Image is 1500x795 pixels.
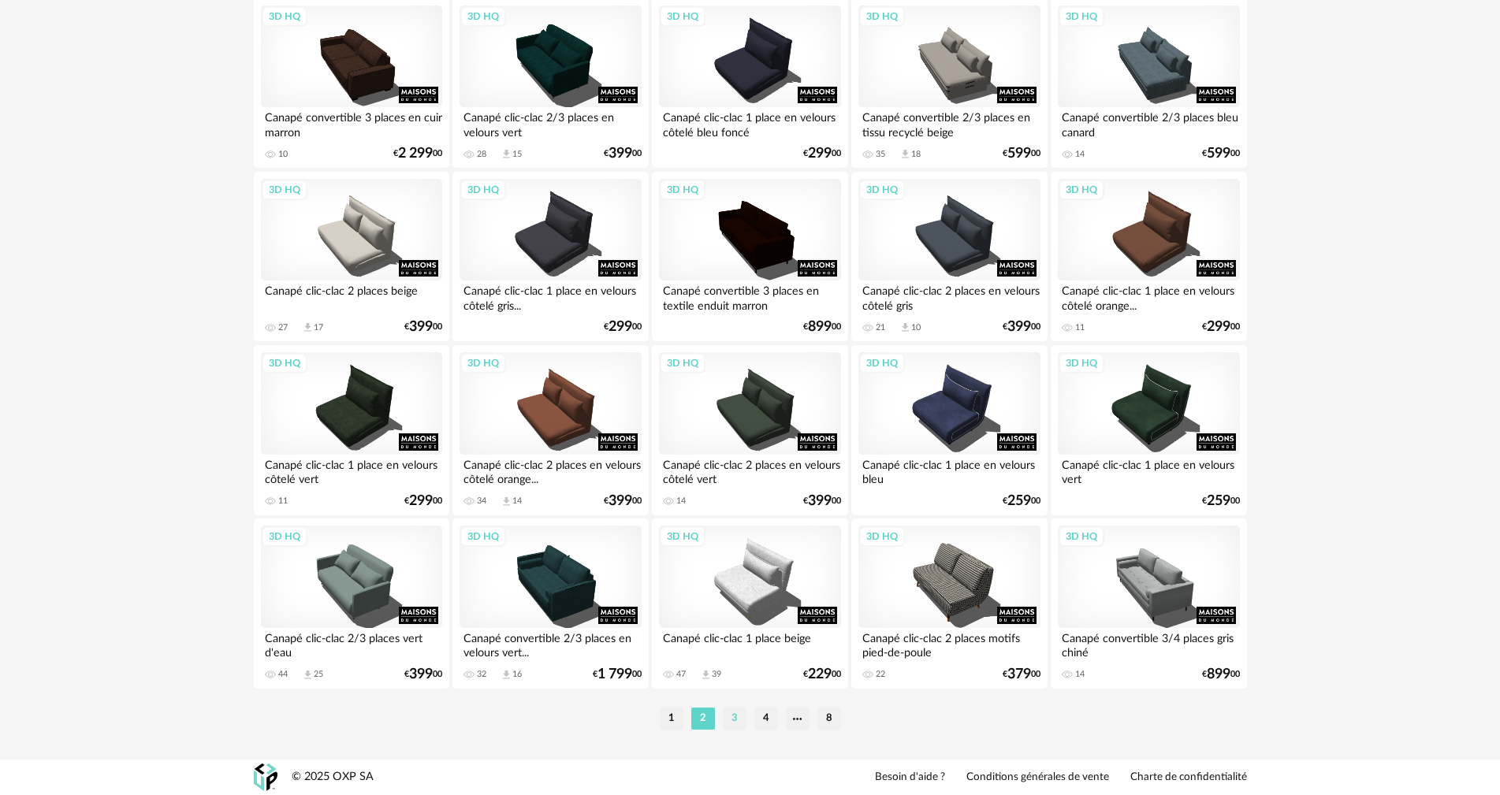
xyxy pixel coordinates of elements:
span: 259 [1207,496,1230,507]
div: Canapé clic-clac 1 place en velours côtelé bleu foncé [659,107,840,139]
a: 3D HQ Canapé clic-clac 1 place en velours côtelé orange... 11 €29900 [1051,172,1246,342]
a: 3D HQ Canapé clic-clac 2 places en velours côtelé gris 21 Download icon 10 €39900 [851,172,1047,342]
div: 14 [676,496,686,507]
div: Canapé convertible 2/3 places bleu canard [1058,107,1239,139]
div: 3D HQ [660,180,705,200]
a: 3D HQ Canapé clic-clac 2 places beige 27 Download icon 17 €39900 [254,172,449,342]
div: Canapé clic-clac 1 place en velours côtelé vert [261,455,442,486]
a: 3D HQ Canapé convertible 3 places en textile enduit marron €89900 [652,172,847,342]
div: 3D HQ [1059,526,1104,547]
div: 10 [911,322,921,333]
div: € 00 [404,496,442,507]
div: 3D HQ [262,180,307,200]
div: 3D HQ [460,353,506,373]
a: 3D HQ Canapé convertible 3/4 places gris chiné 14 €89900 [1051,518,1246,689]
div: 15 [512,149,522,160]
div: 18 [911,149,921,160]
div: € 00 [1003,669,1040,680]
div: 3D HQ [460,6,506,27]
a: 3D HQ Canapé clic-clac 2 places motifs pied-de-poule 22 €37900 [851,518,1047,689]
span: Download icon [302,669,314,681]
li: 3 [723,708,746,730]
a: 3D HQ Canapé convertible 2/3 places en velours vert... 32 Download icon 16 €1 79900 [452,518,648,689]
div: € 00 [404,321,442,332]
div: 14 [1075,149,1085,160]
div: 44 [278,669,288,680]
div: 3D HQ [262,6,307,27]
div: 21 [876,322,885,333]
div: 16 [512,669,522,680]
li: 8 [817,708,841,730]
a: 3D HQ Canapé clic-clac 1 place en velours bleu €25900 [851,345,1047,515]
img: OXP [254,763,277,791]
li: 2 [691,708,715,730]
div: Canapé clic-clac 2 places beige [261,280,442,312]
div: € 00 [803,496,841,507]
span: 399 [808,496,832,507]
div: Canapé clic-clac 1 place en velours vert [1058,455,1239,486]
a: 3D HQ Canapé clic-clac 1 place en velours côtelé gris... €29900 [452,172,648,342]
div: 10 [278,149,288,160]
div: 3D HQ [460,180,506,200]
div: Canapé convertible 2/3 places en velours vert... [460,628,641,659]
div: € 00 [803,321,841,332]
div: 35 [876,149,885,160]
span: 379 [1007,669,1031,680]
span: 399 [609,496,632,507]
div: Canapé clic-clac 1 place en velours côtelé gris... [460,280,641,312]
div: 3D HQ [859,353,905,373]
div: € 00 [1202,669,1240,680]
div: € 00 [1202,496,1240,507]
span: Download icon [700,669,712,681]
span: 899 [808,321,832,332]
div: Canapé convertible 3 places en cuir marron [261,107,442,139]
div: € 00 [1003,496,1040,507]
span: 899 [1207,669,1230,680]
a: 3D HQ Canapé clic-clac 2 places en velours côtelé orange... 34 Download icon 14 €39900 [452,345,648,515]
div: € 00 [604,321,642,332]
span: Download icon [501,496,512,507]
div: Canapé clic-clac 2/3 places vert d'eau [261,628,442,659]
div: Canapé clic-clac 2 places motifs pied-de-poule [858,628,1040,659]
span: Download icon [899,321,911,333]
span: 299 [609,321,632,332]
div: 47 [676,669,686,680]
div: € 00 [604,496,642,507]
div: € 00 [593,669,642,680]
span: Download icon [501,669,512,681]
div: 39 [712,669,721,680]
div: Canapé clic-clac 1 place en velours bleu [858,455,1040,486]
div: 17 [314,322,323,333]
span: Download icon [302,321,314,333]
div: 3D HQ [660,526,705,547]
div: Canapé clic-clac 2 places en velours côtelé vert [659,455,840,486]
span: 259 [1007,496,1031,507]
a: Conditions générales de vente [966,771,1109,785]
span: 299 [808,148,832,159]
span: Download icon [899,148,911,160]
div: 3D HQ [262,353,307,373]
div: 3D HQ [262,526,307,547]
span: Download icon [501,148,512,160]
div: Canapé clic-clac 2 places en velours côtelé gris [858,280,1040,312]
div: 3D HQ [660,353,705,373]
div: 3D HQ [1059,6,1104,27]
span: 299 [1207,321,1230,332]
div: 14 [512,496,522,507]
div: € 00 [404,669,442,680]
span: 299 [409,496,433,507]
span: 399 [609,148,632,159]
div: 3D HQ [1059,180,1104,200]
div: 3D HQ [1059,353,1104,373]
div: 11 [1075,322,1085,333]
div: 3D HQ [460,526,506,547]
div: € 00 [393,148,442,159]
div: Canapé clic-clac 2/3 places en velours vert [460,107,641,139]
div: 22 [876,669,885,680]
div: € 00 [1003,148,1040,159]
a: Besoin d'aide ? [875,771,945,785]
div: 14 [1075,669,1085,680]
div: € 00 [1003,321,1040,332]
div: € 00 [803,148,841,159]
div: € 00 [604,148,642,159]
